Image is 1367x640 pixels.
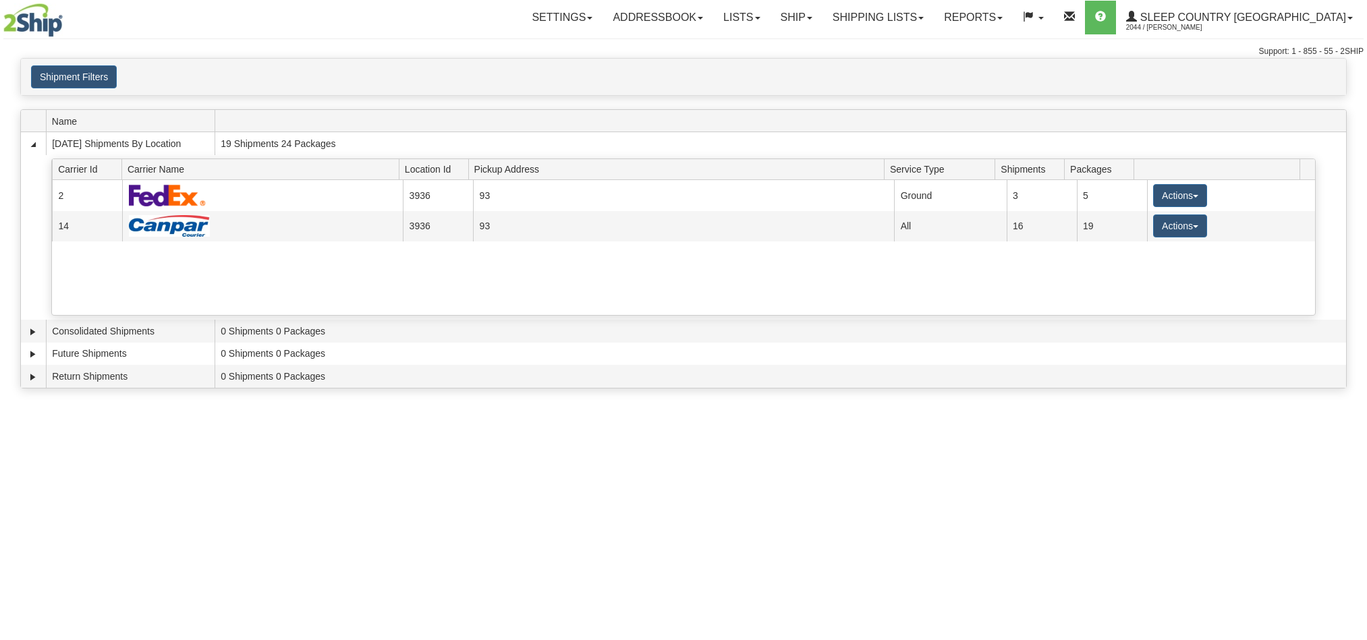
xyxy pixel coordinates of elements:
[31,65,117,88] button: Shipment Filters
[713,1,770,34] a: Lists
[52,211,122,241] td: 14
[58,158,121,179] span: Carrier Id
[1070,158,1134,179] span: Packages
[52,180,122,210] td: 2
[822,1,934,34] a: Shipping lists
[46,365,215,388] td: Return Shipments
[890,158,995,179] span: Service Type
[934,1,1013,34] a: Reports
[894,211,1006,241] td: All
[215,343,1346,366] td: 0 Shipments 0 Packages
[473,180,894,210] td: 93
[522,1,603,34] a: Settings
[26,370,40,384] a: Expand
[474,158,885,179] span: Pickup Address
[129,215,210,237] img: Canpar
[771,1,822,34] a: Ship
[1077,180,1147,210] td: 5
[1153,184,1207,207] button: Actions
[603,1,713,34] a: Addressbook
[1007,180,1077,210] td: 3
[46,343,215,366] td: Future Shipments
[1336,251,1366,388] iframe: chat widget
[3,46,1364,57] div: Support: 1 - 855 - 55 - 2SHIP
[215,132,1346,155] td: 19 Shipments 24 Packages
[1153,214,1207,237] button: Actions
[403,180,473,210] td: 3936
[128,158,399,179] span: Carrier Name
[1077,211,1147,241] td: 19
[405,158,468,179] span: Location Id
[3,3,63,37] img: logo2044.jpg
[1126,21,1227,34] span: 2044 / [PERSON_NAME]
[46,320,215,343] td: Consolidated Shipments
[403,211,473,241] td: 3936
[46,132,215,155] td: [DATE] Shipments By Location
[52,111,215,132] span: Name
[1001,158,1064,179] span: Shipments
[1116,1,1363,34] a: Sleep Country [GEOGRAPHIC_DATA] 2044 / [PERSON_NAME]
[129,184,206,206] img: FedEx
[26,325,40,339] a: Expand
[26,347,40,361] a: Expand
[894,180,1006,210] td: Ground
[215,365,1346,388] td: 0 Shipments 0 Packages
[473,211,894,241] td: 93
[1007,211,1077,241] td: 16
[26,138,40,151] a: Collapse
[215,320,1346,343] td: 0 Shipments 0 Packages
[1137,11,1346,23] span: Sleep Country [GEOGRAPHIC_DATA]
